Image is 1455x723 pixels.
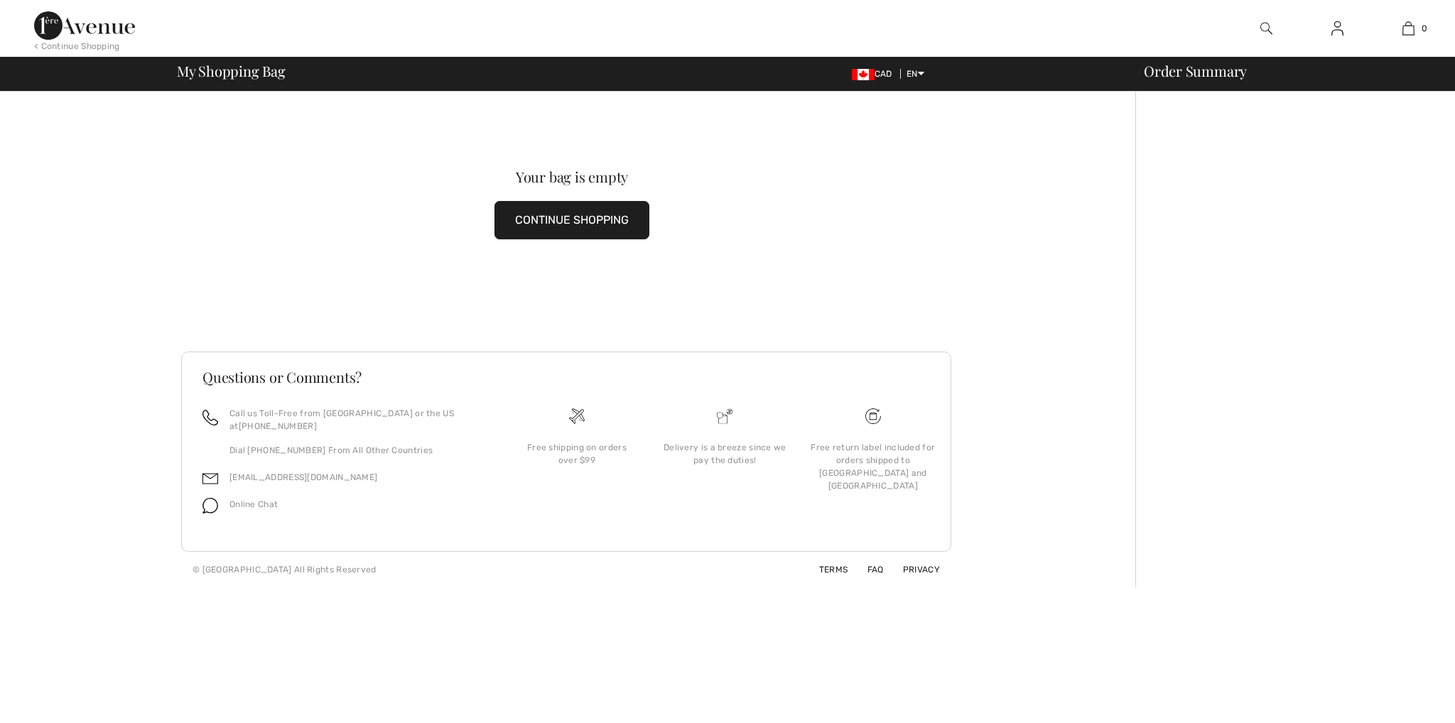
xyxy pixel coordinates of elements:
img: search the website [1260,20,1272,37]
span: CAD [852,69,898,79]
h3: Questions or Comments? [202,370,930,384]
div: Free shipping on orders over $99 [514,441,639,467]
img: Canadian Dollar [852,69,875,80]
span: 0 [1422,22,1427,35]
a: Privacy [886,565,940,575]
img: 1ère Avenue [34,11,135,40]
span: Online Chat [229,499,278,509]
div: Free return label included for orders shipped to [GEOGRAPHIC_DATA] and [GEOGRAPHIC_DATA] [811,441,936,492]
img: Delivery is a breeze since we pay the duties! [717,408,732,424]
img: chat [202,498,218,513]
img: My Bag [1402,20,1415,37]
span: EN [907,69,924,79]
img: Free shipping on orders over $99 [569,408,585,424]
a: FAQ [850,565,884,575]
img: My Info [1331,20,1343,37]
button: CONTINUE SHOPPING [494,201,649,239]
div: < Continue Shopping [34,40,120,53]
img: Free shipping on orders over $99 [865,408,881,424]
img: call [202,410,218,425]
a: [PHONE_NUMBER] [239,421,317,431]
a: Terms [802,565,848,575]
a: 0 [1373,20,1443,37]
span: My Shopping Bag [177,64,286,78]
div: Order Summary [1127,64,1446,78]
p: Call us Toll-Free from [GEOGRAPHIC_DATA] or the US at [229,407,486,433]
div: Delivery is a breeze since we pay the duties! [662,441,787,467]
a: Sign In [1320,20,1355,38]
div: Your bag is empty [220,170,924,184]
p: Dial [PHONE_NUMBER] From All Other Countries [229,444,486,457]
div: © [GEOGRAPHIC_DATA] All Rights Reserved [193,563,377,576]
img: email [202,471,218,486]
a: [EMAIL_ADDRESS][DOMAIN_NAME] [229,472,377,482]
